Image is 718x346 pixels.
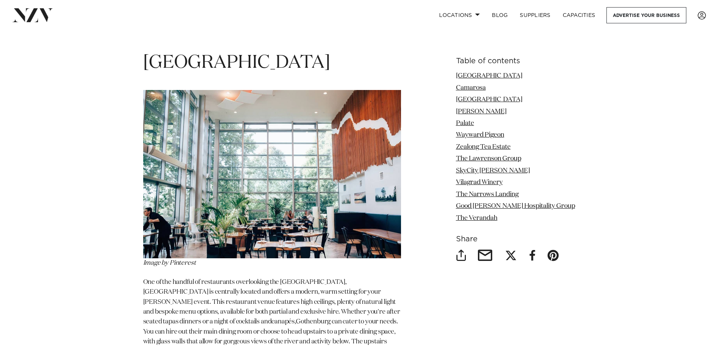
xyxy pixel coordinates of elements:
[557,7,602,23] a: Capacities
[456,108,507,115] a: [PERSON_NAME]
[456,57,575,65] h6: Table of contents
[456,168,530,174] a: SkyCity [PERSON_NAME]
[456,132,504,138] a: Wayward Pigeon
[514,7,556,23] a: SUPPLIERS
[456,96,522,103] a: [GEOGRAPHIC_DATA]
[143,54,330,72] span: [GEOGRAPHIC_DATA]
[456,155,521,162] a: The Lawrenson Group
[456,120,474,127] a: Palate
[456,85,486,91] a: Camarosa
[456,191,519,198] a: The Narrows Landing
[456,235,575,243] h6: Share
[456,215,498,221] a: The Verandah
[456,73,522,79] a: [GEOGRAPHIC_DATA]
[12,8,53,22] img: nzv-logo.png
[271,319,296,325] span: canapés,
[143,260,196,266] span: Image by Pinterest
[143,279,400,325] span: One of the handful of restaurants overlooking the [GEOGRAPHIC_DATA], [GEOGRAPHIC_DATA] is central...
[456,179,503,186] a: Vilagrad Winery
[456,144,511,150] a: Zealong Tea Estate
[456,203,575,209] a: Good [PERSON_NAME] Hospitality Group
[486,7,514,23] a: BLOG
[433,7,486,23] a: Locations
[606,7,686,23] a: Advertise your business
